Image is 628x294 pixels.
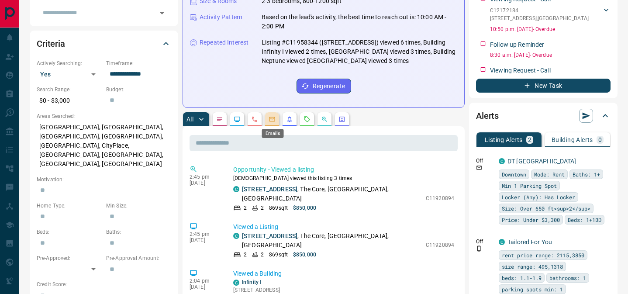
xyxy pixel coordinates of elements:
[490,51,611,59] p: 8:30 a.m. [DATE] - Overdue
[286,116,293,123] svg: Listing Alerts
[476,165,482,171] svg: Email
[490,40,544,49] p: Follow up Reminder
[507,239,552,246] a: Tailored For You
[190,180,220,186] p: [DATE]
[261,204,264,212] p: 2
[233,186,239,192] div: condos.ca
[502,262,563,271] span: size range: 495,1318
[244,251,247,259] p: 2
[37,120,171,171] p: [GEOGRAPHIC_DATA], [GEOGRAPHIC_DATA], [GEOGRAPHIC_DATA], [GEOGRAPHIC_DATA], [GEOGRAPHIC_DATA], Ci...
[293,251,316,259] p: $850,000
[190,278,220,284] p: 2:04 pm
[190,174,220,180] p: 2:45 pm
[476,105,611,126] div: Alerts
[37,86,102,93] p: Search Range:
[262,13,457,31] p: Based on the lead's activity, the best time to reach out is: 10:00 AM - 2:00 PM
[485,137,523,143] p: Listing Alerts
[37,93,102,108] p: $0 - $3,000
[528,137,531,143] p: 2
[490,7,589,14] p: C12172184
[490,14,589,22] p: [STREET_ADDRESS] , [GEOGRAPHIC_DATA]
[261,251,264,259] p: 2
[269,251,288,259] p: 869 sqft
[233,174,454,182] p: [DEMOGRAPHIC_DATA] viewed this listing 3 times
[476,109,499,123] h2: Alerts
[156,7,168,19] button: Open
[499,158,505,164] div: condos.ca
[568,215,601,224] span: Beds: 1+1BD
[244,204,247,212] p: 2
[304,116,311,123] svg: Requests
[190,237,220,243] p: [DATE]
[499,239,505,245] div: condos.ca
[37,112,171,120] p: Areas Searched:
[490,66,551,75] p: Viewing Request - Call
[262,129,284,138] div: Emails
[233,269,454,278] p: Viewed a Building
[297,79,351,93] button: Regenerate
[106,228,171,236] p: Baths:
[502,170,526,179] span: Downtown
[37,254,102,262] p: Pre-Approved:
[37,59,102,67] p: Actively Searching:
[476,157,493,165] p: Off
[293,204,316,212] p: $850,000
[549,273,586,282] span: bathrooms: 1
[37,67,102,81] div: Yes
[234,116,241,123] svg: Lead Browsing Activity
[106,254,171,262] p: Pre-Approval Amount:
[426,241,454,249] p: C11920894
[338,116,345,123] svg: Agent Actions
[216,116,223,123] svg: Notes
[37,37,65,51] h2: Criteria
[502,204,590,213] span: Size: Over 650 ft<sup>2</sup>
[502,181,557,190] span: Min 1 Parking Spot
[269,204,288,212] p: 869 sqft
[534,170,565,179] span: Mode: Rent
[242,186,297,193] a: [STREET_ADDRESS]
[490,5,611,24] div: C12172184[STREET_ADDRESS],[GEOGRAPHIC_DATA]
[507,158,576,165] a: DT [GEOGRAPHIC_DATA]
[476,79,611,93] button: New Task
[186,116,193,122] p: All
[552,137,593,143] p: Building Alerts
[242,185,421,203] p: , The Core, [GEOGRAPHIC_DATA], [GEOGRAPHIC_DATA]
[106,202,171,210] p: Min Size:
[190,231,220,237] p: 2:45 pm
[242,232,297,239] a: [STREET_ADDRESS]
[476,238,493,246] p: Off
[233,165,454,174] p: Opportunity - Viewed a listing
[233,222,454,232] p: Viewed a Listing
[106,59,171,67] p: Timeframe:
[37,33,171,54] div: Criteria
[573,170,600,179] span: Baths: 1+
[321,116,328,123] svg: Opportunities
[37,176,171,183] p: Motivation:
[37,228,102,236] p: Beds:
[106,86,171,93] p: Budget:
[200,13,242,22] p: Activity Pattern
[37,202,102,210] p: Home Type:
[233,280,239,286] div: condos.ca
[233,286,325,294] p: [STREET_ADDRESS]
[490,25,611,33] p: 10:50 p.m. [DATE] - Overdue
[502,273,542,282] span: beds: 1.1-1.9
[37,280,171,288] p: Credit Score:
[233,233,239,239] div: condos.ca
[502,193,575,201] span: Locker (Any): Has Locker
[190,284,220,290] p: [DATE]
[426,194,454,202] p: C11920894
[598,137,602,143] p: 0
[269,116,276,123] svg: Emails
[476,246,482,252] svg: Push Notification Only
[242,279,262,285] a: Infinity Ⅰ
[502,215,560,224] span: Price: Under $3,300
[200,38,248,47] p: Repeated Interest
[502,251,584,259] span: rent price range: 2115,3850
[502,285,563,294] span: parking spots min: 1
[262,38,457,66] p: Listing #C11958344 ([STREET_ADDRESS]) viewed 6 times, Building Infinity I viewed 2 times, [GEOGRA...
[242,232,421,250] p: , The Core, [GEOGRAPHIC_DATA], [GEOGRAPHIC_DATA]
[251,116,258,123] svg: Calls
